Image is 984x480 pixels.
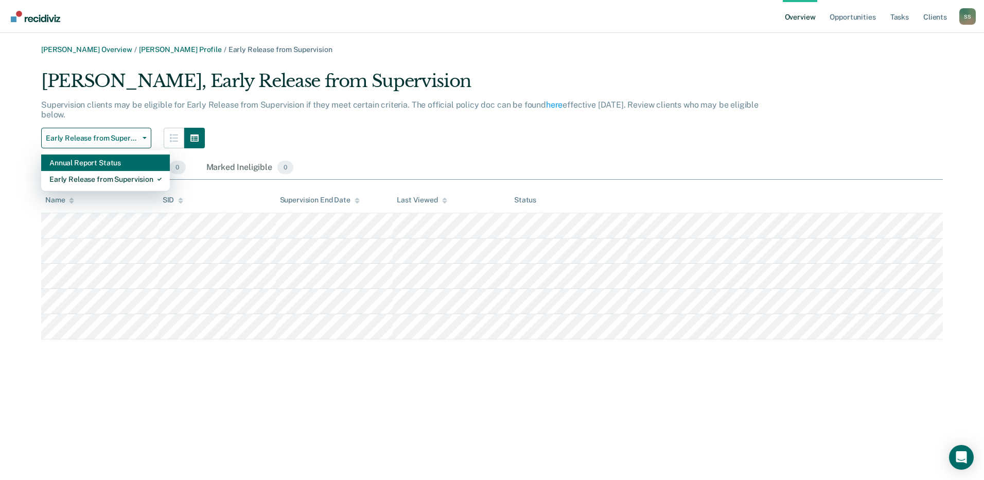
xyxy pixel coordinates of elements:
[46,134,138,143] span: Early Release from Supervision
[546,100,563,110] a: here
[169,161,185,174] span: 0
[204,157,296,179] div: Marked Ineligible0
[514,196,536,204] div: Status
[49,155,162,171] div: Annual Report Status
[41,128,151,148] button: Early Release from Supervision
[949,445,974,470] div: Open Intercom Messenger
[229,45,332,54] span: Early Release from Supervision
[132,45,139,54] span: /
[45,196,74,204] div: Name
[163,196,184,204] div: SID
[11,11,60,22] img: Recidiviz
[222,45,229,54] span: /
[959,8,976,25] div: S S
[41,45,132,54] a: [PERSON_NAME] Overview
[397,196,447,204] div: Last Viewed
[41,100,759,119] p: Supervision clients may be eligible for Early Release from Supervision if they meet certain crite...
[280,196,360,204] div: Supervision End Date
[139,45,222,54] a: [PERSON_NAME] Profile
[959,8,976,25] button: Profile dropdown button
[49,171,162,187] div: Early Release from Supervision
[41,71,779,100] div: [PERSON_NAME], Early Release from Supervision
[277,161,293,174] span: 0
